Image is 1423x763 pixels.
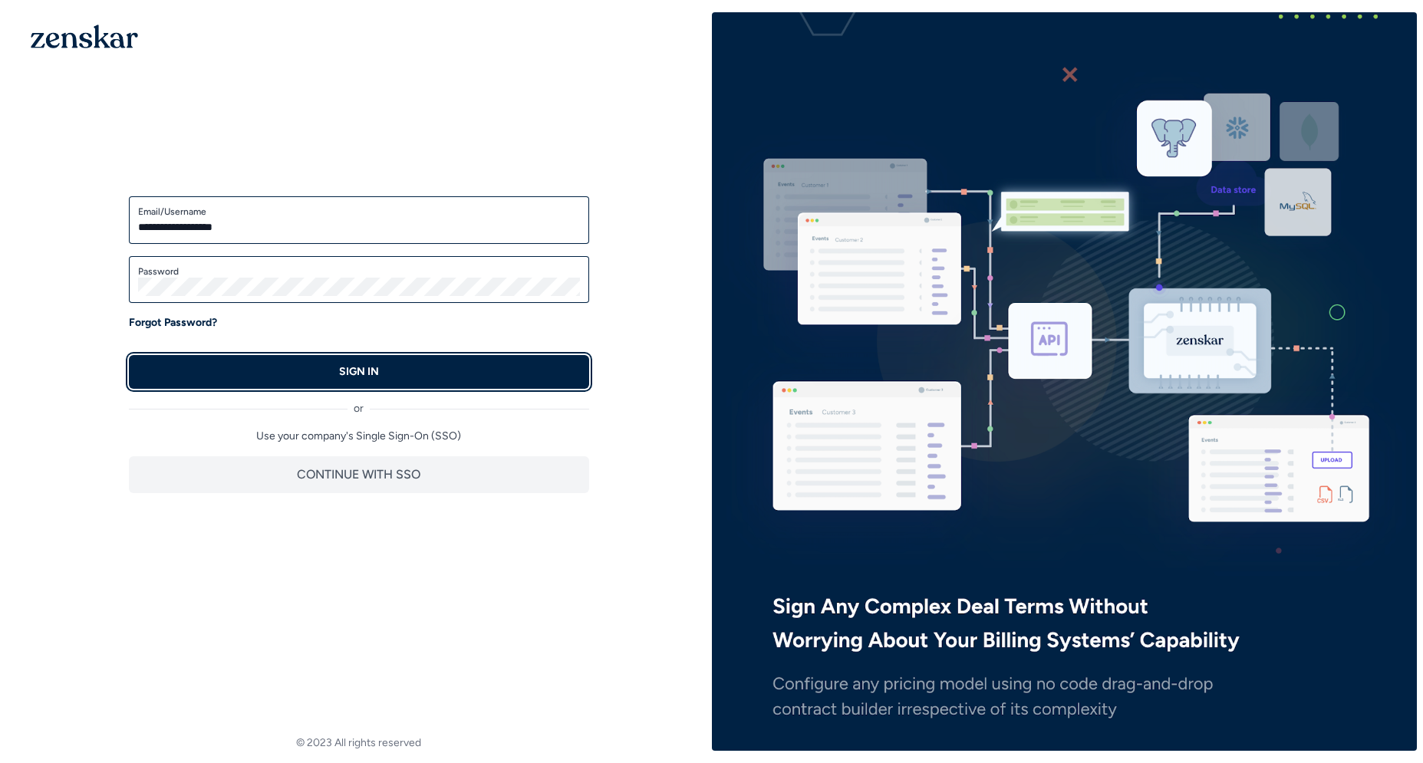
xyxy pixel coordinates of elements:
[129,456,589,493] button: CONTINUE WITH SSO
[129,355,589,389] button: SIGN IN
[138,265,580,278] label: Password
[129,315,217,331] a: Forgot Password?
[31,25,138,48] img: 1OGAJ2xQqyY4LXKgY66KYq0eOWRCkrZdAb3gUhuVAqdWPZE9SRJmCz+oDMSn4zDLXe31Ii730ItAGKgCKgCCgCikA4Av8PJUP...
[6,735,712,751] footer: © 2023 All rights reserved
[138,206,580,218] label: Email/Username
[339,364,379,380] p: SIGN IN
[129,389,589,416] div: or
[129,429,589,444] p: Use your company's Single Sign-On (SSO)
